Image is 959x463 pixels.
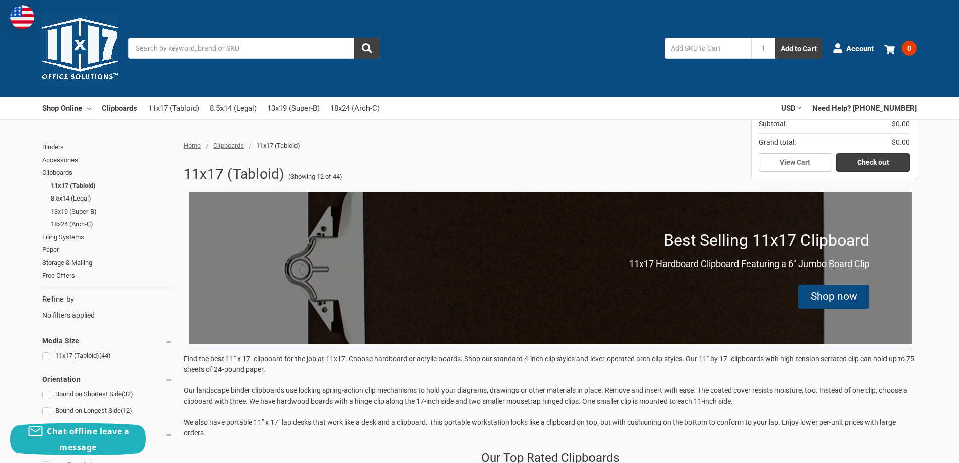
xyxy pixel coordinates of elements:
[665,38,751,59] input: Add SKU to Cart
[42,349,173,363] a: 11x17 (Tabloid)
[42,243,173,256] a: Paper
[42,294,173,321] div: No filters applied
[267,97,320,119] a: 13x19 (Super-B)
[256,142,300,149] span: 11x17 (Tabloid)
[892,137,910,148] span: $0.00
[42,269,173,282] a: Free Offers
[47,426,129,453] span: Chat offline leave a message
[213,142,244,149] a: Clipboards
[42,335,173,347] h5: Media Size
[99,352,111,359] span: (44)
[121,407,132,414] span: (12)
[846,43,874,54] span: Account
[51,192,173,205] a: 8.5x14 (Legal)
[42,97,91,119] a: Shop Online
[42,373,173,385] h5: Orientation
[10,423,146,455] button: Chat offline leave a message
[812,97,917,119] a: Need Help? [PHONE_NUMBER]
[210,97,257,119] a: 8.5x14 (Legal)
[42,231,173,244] a: Filing Systems
[836,153,910,172] a: Check out
[42,141,173,154] a: Binders
[42,256,173,270] a: Storage & Mailing
[42,11,118,86] img: 11x17.com
[902,41,917,56] span: 0
[42,166,173,179] a: Clipboards
[42,154,173,167] a: Accessories
[128,38,380,59] input: Search by keyword, brand or SKU
[42,404,173,418] a: Bound on Longest Side
[892,119,910,129] span: $0.00
[122,390,133,398] span: (32)
[148,97,199,119] a: 11x17 (Tabloid)
[781,97,801,119] a: USD
[330,97,380,119] a: 18x24 (Arch-C)
[42,388,173,402] a: Bound on Shortest Side
[184,418,896,437] span: We also have portable 11" x 17" lap desks that work like a desk and a clipboard. This portable wo...
[759,137,796,148] span: Grand total:
[51,179,173,192] a: 11x17 (Tabloid)
[184,161,285,187] h1: 11x17 (Tabloid)
[833,35,874,61] a: Account
[51,205,173,218] a: 13x19 (Super-B)
[810,289,857,305] div: Shop now
[884,35,917,61] a: 0
[759,119,787,129] span: Subtotal:
[102,97,137,119] a: Clipboards
[184,142,201,149] a: Home
[184,355,914,373] span: Find the best 11" x 17" clipboard for the job at 11x17. Choose hardboard or acrylic boards. Shop ...
[184,386,907,405] span: Our landscape binder clipboards use locking spring-action clip mechanisms to hold your diagrams, ...
[42,294,173,305] h5: Refine by
[10,5,34,29] img: duty and tax information for United States
[629,257,869,271] p: 11x17 Hardboard Clipboard Featuring a 6" Jumbo Board Clip
[798,285,869,309] div: Shop now
[775,38,822,59] button: Add to Cart
[51,218,173,231] a: 18x24 (Arch-C)
[288,172,342,182] span: (Showing 12 of 44)
[759,153,832,172] a: View Cart
[663,228,869,252] p: Best Selling 11x17 Clipboard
